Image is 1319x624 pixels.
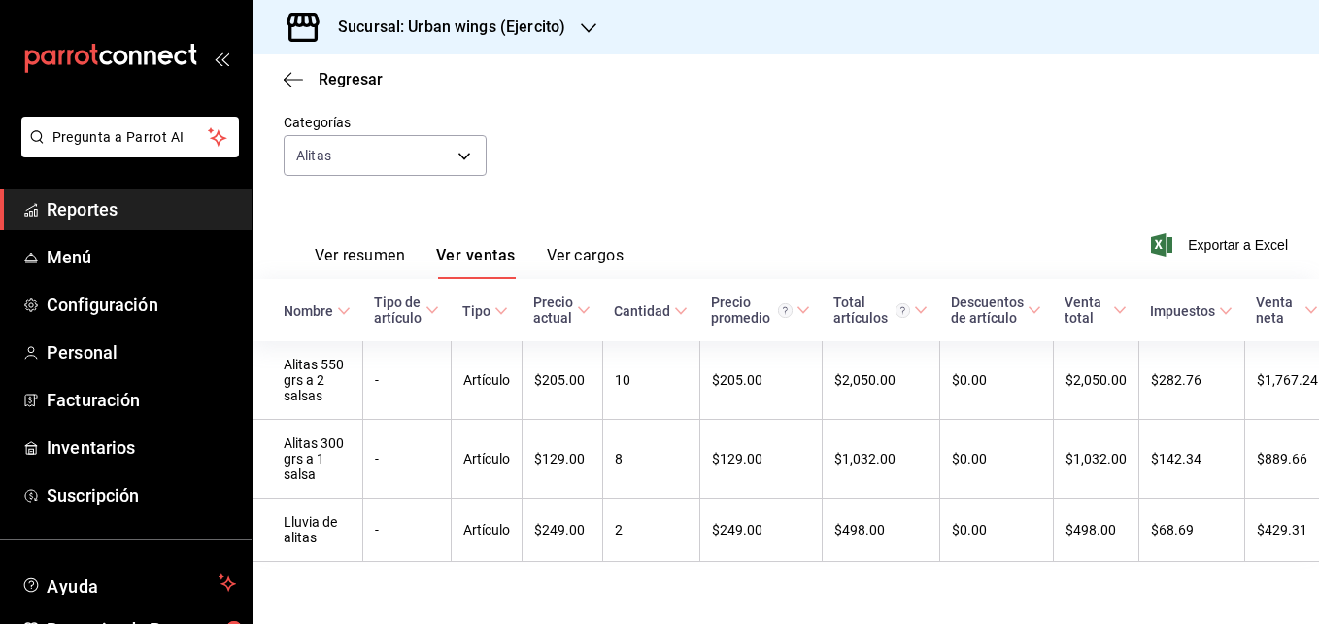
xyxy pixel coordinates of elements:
[362,341,451,420] td: -
[253,499,362,562] td: Lluvia de alitas
[284,70,383,88] button: Regresar
[822,499,939,562] td: $498.00
[436,246,516,279] button: Ver ventas
[711,295,810,326] span: Precio promedio
[778,303,793,318] svg: Precio promedio = Total artículos / cantidad
[284,303,351,319] span: Nombre
[1053,420,1138,499] td: $1,032.00
[214,51,229,66] button: open_drawer_menu
[47,339,236,365] span: Personal
[253,420,362,499] td: Alitas 300 grs a 1 salsa
[1053,499,1138,562] td: $498.00
[896,303,910,318] svg: El total artículos considera cambios de precios en los artículos así como costos adicionales por ...
[21,117,239,157] button: Pregunta a Parrot AI
[699,420,822,499] td: $129.00
[699,499,822,562] td: $249.00
[1053,341,1138,420] td: $2,050.00
[451,499,522,562] td: Artículo
[1138,341,1244,420] td: $282.76
[1256,295,1301,326] div: Venta neta
[47,196,236,223] span: Reportes
[699,341,822,420] td: $205.00
[833,295,910,326] div: Total artículos
[374,295,422,326] div: Tipo de artículo
[14,141,239,161] a: Pregunta a Parrot AI
[47,434,236,461] span: Inventarios
[315,246,624,279] div: navigation tabs
[1150,303,1233,319] span: Impuestos
[711,295,793,326] div: Precio promedio
[939,420,1053,499] td: $0.00
[1065,295,1109,326] div: Venta total
[284,303,333,319] div: Nombre
[939,499,1053,562] td: $0.00
[52,127,209,148] span: Pregunta a Parrot AI
[822,420,939,499] td: $1,032.00
[374,295,439,326] span: Tipo de artículo
[522,499,602,562] td: $249.00
[462,303,508,319] span: Tipo
[1150,303,1215,319] div: Impuestos
[833,295,928,326] span: Total artículos
[1138,499,1244,562] td: $68.69
[47,244,236,270] span: Menú
[362,499,451,562] td: -
[296,146,331,165] span: Alitas
[822,341,939,420] td: $2,050.00
[47,387,236,413] span: Facturación
[1065,295,1127,326] span: Venta total
[451,341,522,420] td: Artículo
[47,572,211,595] span: Ayuda
[315,246,405,279] button: Ver resumen
[533,295,573,326] div: Precio actual
[614,303,670,319] div: Cantidad
[522,341,602,420] td: $205.00
[951,295,1041,326] span: Descuentos de artículo
[614,303,688,319] span: Cantidad
[319,70,383,88] span: Regresar
[253,341,362,420] td: Alitas 550 grs a 2 salsas
[47,292,236,318] span: Configuración
[1256,295,1318,326] span: Venta neta
[47,482,236,508] span: Suscripción
[322,16,565,39] h3: Sucursal: Urban wings (Ejercito)
[951,295,1024,326] div: Descuentos de artículo
[533,295,591,326] span: Precio actual
[547,246,625,279] button: Ver cargos
[1155,233,1288,257] button: Exportar a Excel
[284,116,487,129] label: Categorías
[462,303,490,319] div: Tipo
[451,420,522,499] td: Artículo
[602,341,699,420] td: 10
[362,420,451,499] td: -
[939,341,1053,420] td: $0.00
[522,420,602,499] td: $129.00
[1138,420,1244,499] td: $142.34
[602,499,699,562] td: 2
[602,420,699,499] td: 8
